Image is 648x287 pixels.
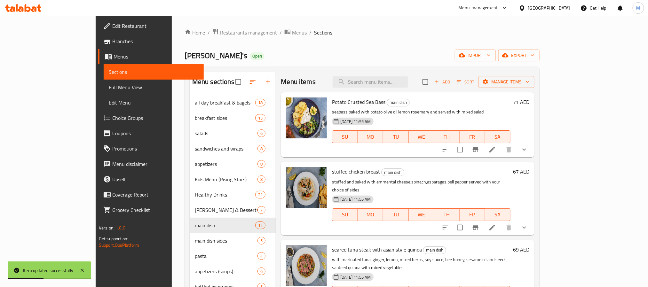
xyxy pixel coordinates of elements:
svg: Show Choices [520,224,528,231]
span: 5 [258,238,265,244]
button: Branch-specific-item [468,142,483,157]
span: Branches [112,37,199,45]
span: Potato Crusted Sea Bass [332,97,385,107]
span: Menus [114,53,199,60]
button: sort-choices [438,220,453,235]
div: main dish [387,99,410,106]
span: Get support on: [99,235,128,243]
div: main dish sides5 [190,233,276,248]
span: sandwiches and wraps [195,145,257,152]
button: TU [383,208,409,221]
div: appetizers (soups) [195,268,257,275]
a: Restaurants management [212,28,277,37]
span: 21 [256,192,265,198]
span: 18 [256,100,265,106]
button: WE [409,130,434,143]
button: sort-choices [438,142,453,157]
div: Kids Menu (Rising Stars) [195,175,257,183]
span: stuffed chicken breast [332,167,380,176]
div: breakfast sides13 [190,110,276,126]
div: Healthy Drinks [195,191,255,198]
li: / [280,29,282,36]
div: Creps & Desserts [195,206,257,214]
button: Branch-specific-item [468,220,483,235]
span: M [636,4,640,12]
a: Sections [104,64,204,80]
a: Upsell [98,172,204,187]
a: Menus [284,28,307,37]
span: Select to update [453,221,467,234]
span: Sections [109,68,199,76]
span: [PERSON_NAME] & Desserts [195,206,257,214]
span: Promotions [112,145,199,152]
span: 6 [258,268,265,275]
button: TU [383,130,409,143]
h6: 71 AED [513,97,529,106]
div: appetizers8 [190,156,276,172]
div: [GEOGRAPHIC_DATA] [528,4,570,12]
a: Menus [98,49,204,64]
button: TH [434,208,460,221]
span: main dish [195,221,255,229]
span: TH [437,132,457,142]
div: items [257,237,265,244]
button: TH [434,130,460,143]
a: Promotions [98,141,204,156]
span: Menu disclaimer [112,160,199,168]
span: all day breakfast & bagels [195,99,255,106]
li: / [309,29,312,36]
button: SA [485,130,511,143]
img: seared tuna steak with asian style quinoa [286,245,327,286]
a: Choice Groups [98,110,204,126]
span: [DATE] 11:55 AM [338,274,373,280]
button: show more [517,142,532,157]
div: Item updated successfully [23,267,73,274]
input: search [333,76,408,88]
span: 1.0.0 [115,224,125,232]
a: Edit menu item [488,146,496,153]
span: pasta [195,252,257,260]
span: WE [411,210,432,219]
span: Version: [99,224,115,232]
span: Coverage Report [112,191,199,198]
span: main dish [423,246,446,254]
span: Grocery Checklist [112,206,199,214]
div: salads6 [190,126,276,141]
div: items [257,160,265,168]
button: FR [460,208,485,221]
span: main dish [382,169,404,176]
span: Select section [419,75,432,89]
img: Potato Crusted Sea Bass [286,97,327,138]
span: 7 [258,207,265,213]
button: MO [358,130,383,143]
span: MO [360,210,381,219]
h2: Menu sections [192,77,234,87]
div: items [257,268,265,275]
span: 6 [258,130,265,136]
div: Open [250,52,265,60]
p: seabass baked with potato olive oil lemon rosemary and served with mixed salad [332,108,510,116]
div: breakfast sides [195,114,255,122]
a: Full Menu View [104,80,204,95]
a: Menu disclaimer [98,156,204,172]
span: Edit Menu [109,99,199,106]
div: items [257,252,265,260]
li: / [208,29,210,36]
span: Select all sections [232,75,245,89]
button: Add section [260,74,276,89]
button: Manage items [478,76,534,88]
button: FR [460,130,485,143]
span: appetizers [195,160,257,168]
span: import [460,51,491,59]
button: show more [517,220,532,235]
div: main dish12 [190,218,276,233]
span: FR [462,210,483,219]
span: SA [488,210,508,219]
nav: breadcrumb [185,28,540,37]
span: main dish sides [195,237,257,244]
span: SA [488,132,508,142]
